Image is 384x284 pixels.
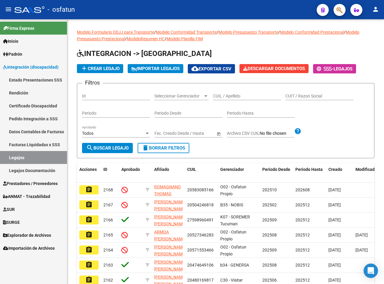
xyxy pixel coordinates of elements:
mat-icon: menu [5,6,12,13]
button: Crear Legajo [77,64,123,73]
span: 202512 [295,202,310,207]
datatable-header-cell: Aprobado [119,163,143,183]
span: 2165 [103,233,113,237]
mat-icon: assignment [85,231,93,238]
span: Exportar CSV [191,66,231,72]
span: IMPORTAR LEGAJOS [131,66,180,71]
span: [DATE] [328,233,341,237]
span: Crear Legajo [81,66,120,71]
a: Modelo Formulario DDJJ para Transporte [77,30,154,35]
datatable-header-cell: CUIL [185,163,218,183]
span: Afiliado [154,167,169,172]
button: Borrar Filtros [138,143,189,153]
button: Exportar CSV [188,64,235,73]
span: SUR [3,206,15,213]
button: Buscar Legajo [82,143,133,153]
span: O02 - Osfatun Propio [220,245,246,256]
span: 202608 [295,187,310,192]
span: 2168 [103,187,113,192]
span: ANMAT - Trazabilidad [3,193,50,200]
a: Modelo Presupuesto Transporte [218,30,278,35]
mat-icon: add [81,65,88,72]
datatable-header-cell: ID [101,163,119,183]
span: O02 - Osfatun Propio [220,184,246,196]
datatable-header-cell: Modificado [353,163,380,183]
mat-icon: assignment [85,261,93,268]
span: Modificado [355,167,377,172]
span: Firma Express [3,25,34,32]
span: Explorador de Archivos [3,232,51,239]
span: INTEGRACION -> [GEOGRAPHIC_DATA] [77,49,212,58]
span: Integración (discapacidad) [3,64,59,70]
input: Archivo CSV CUIL [260,131,294,136]
span: 202508 [262,263,277,267]
mat-icon: assignment [85,201,93,208]
datatable-header-cell: Gerenciador [218,163,260,183]
span: 202512 [295,248,310,252]
span: Borrar Filtros [142,145,185,151]
span: Aprobado [121,167,140,172]
input: Fecha inicio [154,131,176,136]
span: 2167 [103,202,113,207]
span: [DATE] [355,248,368,252]
span: Importación de Archivos [3,245,55,252]
span: 202512 [295,218,310,222]
span: [DATE] [355,233,368,237]
span: 2162 [103,278,113,282]
span: [PERSON_NAME] [PERSON_NAME] [154,245,186,256]
datatable-header-cell: Periodo Hasta [293,163,326,183]
span: B35 - NOBIS [220,202,243,207]
datatable-header-cell: Periodo Desde [260,163,293,183]
span: [PERSON_NAME] [PERSON_NAME] [154,260,186,271]
span: ARMOA [PERSON_NAME] [154,230,186,241]
mat-icon: person [372,6,379,13]
span: 202508 [262,233,277,237]
span: Acciones [79,167,97,172]
a: Modelo Conformidad Prestacional [280,30,344,35]
span: 202510 [262,187,277,192]
button: -Legajos [313,64,356,73]
button: Descargar Documentos [239,64,309,73]
datatable-header-cell: Creado [326,163,353,183]
span: Prestadores / Proveedores [3,180,58,187]
span: Descargar Documentos [243,66,305,71]
datatable-header-cell: Acciones [77,163,101,183]
span: O02 - Osfatun Propio [220,230,246,241]
span: 20504246818 [187,202,214,207]
datatable-header-cell: Afiliado [152,163,185,183]
mat-icon: assignment [85,216,93,223]
span: 202506 [262,278,277,282]
h3: Filtros [82,79,103,87]
span: ROMAGNANO THOMAS [154,184,181,196]
span: 2163 [103,263,113,267]
span: - osfatun [47,3,75,16]
mat-icon: assignment [85,186,93,193]
span: Buscar Legajo [86,145,129,151]
span: Periodo Hasta [295,167,323,172]
a: Modelo Conformidad Transporte [156,30,217,35]
span: - [317,66,334,72]
span: ID [103,167,107,172]
mat-icon: help [294,128,301,135]
span: b34 - GENERSA [220,263,249,267]
span: 202509 [262,248,277,252]
span: 202512 [295,278,310,282]
span: 202509 [262,218,277,222]
a: Modelo Planilla FIM [166,36,203,41]
span: Creado [328,167,342,172]
span: 20527346283 [187,233,214,237]
span: 20480169817 [187,278,214,282]
span: C30 - Visitar [220,278,243,282]
button: Open calendar [215,131,222,137]
mat-icon: delete [142,144,149,151]
span: Archivo CSV CUIL [227,131,260,136]
span: 2166 [103,218,113,222]
span: Todos [82,131,93,136]
span: 2164 [103,248,113,252]
button: IMPORTAR LEGAJOS [128,64,183,73]
span: 27598960491 [187,218,214,222]
span: Seleccionar Gerenciador [154,94,203,99]
span: 202502 [262,202,277,207]
span: Gerenciador [220,167,244,172]
a: ModeloResumen HC [127,36,165,41]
